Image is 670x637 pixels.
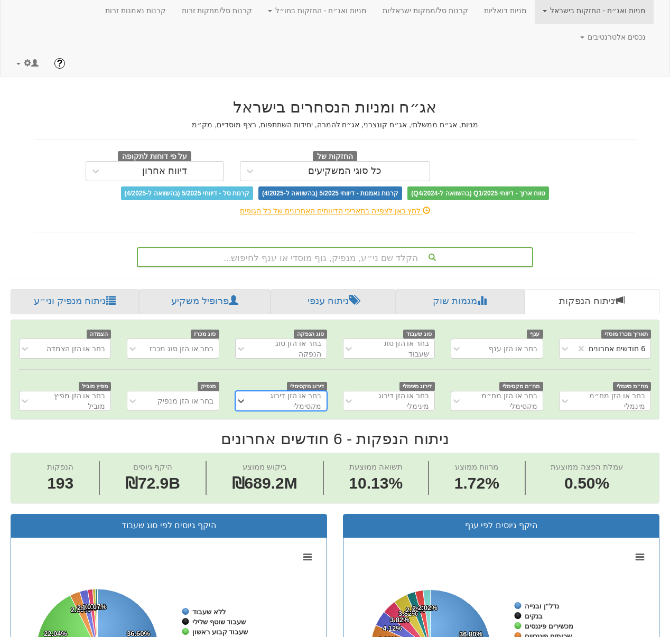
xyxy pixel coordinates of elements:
[71,606,90,614] tspan: 2.65%
[232,474,297,492] span: ₪689.2M
[412,604,432,612] tspan: 2.13%
[407,186,549,200] span: טווח ארוך - דיווחי Q1/2025 (בהשוואה ל-Q4/2024)
[192,618,246,626] tspan: שעבוד שוטף שלילי
[118,151,191,163] span: על פי דוחות לתקופה
[57,58,62,69] span: ?
[138,248,532,266] div: הקלד שם ני״ע, מנפיק, גוף מוסדי או ענף לחיפוש...
[46,343,106,354] div: בחר או הזן הצמדה
[524,289,659,314] a: ניתוח הנפקות
[46,50,73,77] a: ?
[361,338,429,359] div: בחר או הזן סוג שעבוד
[77,604,97,612] tspan: 2.14%
[525,602,559,610] tspan: נדל"ן ובנייה
[87,603,106,611] tspan: 0.47%
[308,166,381,176] div: כל סוגי המשקיעים
[395,289,524,314] a: מגמות שוק
[489,343,537,354] div: בחר או הזן ענף
[79,382,111,391] span: מפיץ מוביל
[47,472,73,495] span: 193
[11,430,659,447] h2: ניתוח הנפקות - 6 חודשים אחרונים
[455,462,498,471] span: מרווח ממוצע
[258,186,402,200] span: קרנות נאמנות - דיווחי 5/2025 (בהשוואה ל-4/2025)
[253,390,321,411] div: בחר או הזן דירוג מקסימלי
[243,462,287,471] span: ביקוש ממוצע
[19,520,319,532] div: היקף גיוסים לפי סוג שעבוד
[87,330,111,339] span: הצמדה
[287,382,328,391] span: דירוג מקסימלי
[499,382,543,391] span: מח״מ מקסימלי
[139,289,271,314] a: פרופיל משקיע
[142,166,187,176] div: דיווח אחרון
[349,462,403,471] span: תשואה ממוצעת
[589,343,645,354] div: 6 חודשים אחרונים
[351,520,651,532] div: היקף גיוסים לפי ענף
[133,462,172,471] span: היקף גיוסים
[613,382,651,391] span: מח״מ מינמלי
[551,462,622,471] span: עמלת הפצה ממוצעת
[406,606,425,614] tspan: 2.30%
[82,603,101,611] tspan: 1.32%
[349,472,403,495] span: 10.13%
[192,628,248,636] tspan: שעבוד קבוע ראשון
[551,472,622,495] span: 0.50%
[11,289,139,314] a: ניתוח מנפיק וני״ע
[192,608,226,616] tspan: ללא שעבוד
[601,330,651,339] span: תאריך מכרז מוסדי
[253,338,321,359] div: בחר או הזן סוג הנפקה
[403,330,435,339] span: סוג שעבוד
[390,616,410,624] tspan: 3.82%
[398,610,418,617] tspan: 3.82%
[527,330,543,339] span: ענף
[191,330,219,339] span: סוג מכרז
[157,396,213,406] div: בחר או הזן מנפיק
[34,121,636,129] h5: מניות, אג״ח ממשלתי, אג״ח קונצרני, אג״ח להמרה, יחידות השתתפות, רצף מוסדיים, מק״מ
[418,604,438,612] tspan: 2.02%
[37,390,105,411] div: בחר או הזן מפיץ מוביל
[383,624,402,632] tspan: 4.12%
[85,603,105,611] tspan: 0.72%
[399,382,435,391] span: דירוג מינימלי
[198,382,219,391] span: מנפיק
[34,98,636,116] h2: אג״ח ומניות הנסחרים בישראל
[525,622,573,630] tspan: מכשירים פיננסים
[87,603,107,611] tspan: 0.07%
[572,24,654,50] a: נכסים אלטרנטיבים
[454,472,499,495] span: 1.72%
[361,390,429,411] div: בחר או הזן דירוג מינימלי
[577,390,645,411] div: בחר או הזן מח״מ מינמלי
[469,390,537,411] div: בחר או הזן מח״מ מקסימלי
[26,205,644,216] div: לחץ כאן לצפייה בתאריכי הדיווחים האחרונים של כל הגופים
[525,612,543,620] tspan: בנקים
[150,343,213,354] div: בחר או הזן סוג מכרז
[121,186,253,200] span: קרנות סל - דיווחי 5/2025 (בהשוואה ל-4/2025)
[125,474,180,492] span: ₪72.9B
[313,151,357,163] span: החזקות של
[294,330,328,339] span: סוג הנפקה
[47,462,73,471] span: הנפקות
[271,289,395,314] a: ניתוח ענפי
